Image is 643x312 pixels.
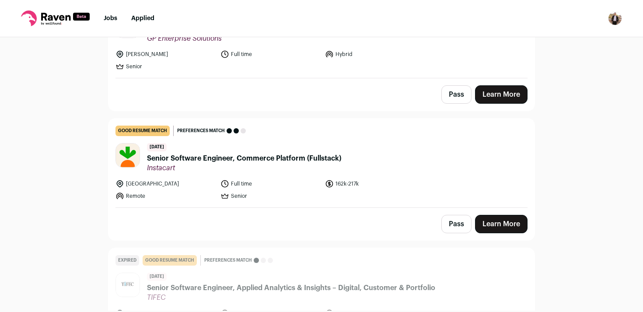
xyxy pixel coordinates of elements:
[116,144,140,167] img: 4a0ef7a5ce91eb0a5d3daf8ac1360e3790377c484ffbcb76f81e46d8067247c0.jpg
[147,293,435,302] span: TIFEC
[104,15,117,21] a: Jobs
[325,50,425,59] li: Hybrid
[147,153,341,164] span: Senior Software Engineer, Commerce Platform (Fullstack)
[108,119,535,207] a: good resume match Preferences match [DATE] Senior Software Engineer, Commerce Platform (Fullstack...
[147,143,167,151] span: [DATE]
[608,11,622,25] button: Open dropdown
[475,215,528,233] a: Learn More
[147,34,233,43] span: GP Enterprise Solutions
[325,179,425,188] li: 162k-217k
[116,273,140,297] img: 1bed34e9a7ad1f5e209559f65fd51d1a42f3522dafe3eea08c5e904d6a2faa38
[220,50,320,59] li: Full time
[177,126,225,135] span: Preferences match
[441,85,472,104] button: Pass
[131,15,154,21] a: Applied
[147,164,341,172] span: Instacart
[147,273,167,281] span: [DATE]
[608,11,622,25] img: 5677731-medium_jpg
[220,192,320,200] li: Senior
[115,192,215,200] li: Remote
[115,255,139,266] div: Expired
[143,255,197,266] div: good resume match
[115,50,215,59] li: [PERSON_NAME]
[147,283,435,293] span: Senior Software Engineer, Applied Analytics & Insights – Digital, Customer & Portfolio
[204,256,252,265] span: Preferences match
[115,179,215,188] li: [GEOGRAPHIC_DATA]
[475,85,528,104] a: Learn More
[441,215,472,233] button: Pass
[115,62,215,71] li: Senior
[220,179,320,188] li: Full time
[115,126,170,136] div: good resume match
